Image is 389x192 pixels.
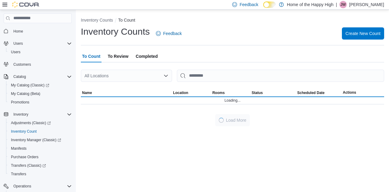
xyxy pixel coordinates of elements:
span: Feedback [239,2,258,8]
div: Jacob Williams [339,1,347,8]
span: Scheduled Date [297,90,325,95]
span: Purchase Orders [9,153,72,161]
span: JW [340,1,346,8]
button: Catalog [11,73,28,80]
button: Users [6,48,74,56]
button: My Catalog (Beta) [6,89,74,98]
span: Loading [218,117,224,123]
button: Status [250,89,296,96]
span: My Catalog (Beta) [9,90,72,97]
span: Users [11,40,72,47]
span: Transfers (Classic) [9,162,72,169]
a: Transfers (Classic) [6,161,74,170]
button: Customers [1,60,74,69]
button: Scheduled Date [296,89,342,96]
a: Inventory Manager (Classic) [6,136,74,144]
a: My Catalog (Classic) [6,81,74,89]
span: Transfers [11,172,26,176]
a: Manifests [9,145,29,152]
button: Users [11,40,25,47]
a: Users [9,48,23,56]
a: Transfers [9,170,29,178]
a: Inventory Manager (Classic) [9,136,64,144]
span: Adjustments (Classic) [9,119,72,127]
span: Catalog [13,74,26,79]
button: Inventory Count [6,127,74,136]
input: Dark Mode [263,2,276,8]
button: Promotions [6,98,74,106]
span: Users [9,48,72,56]
button: Location [172,89,211,96]
span: To Count [82,50,100,62]
span: Promotions [9,99,72,106]
span: Inventory Count [9,128,72,135]
span: Manifests [11,146,26,151]
button: Name [81,89,172,96]
a: Adjustments (Classic) [6,119,74,127]
span: My Catalog (Beta) [11,91,40,96]
button: Inventory [11,111,31,118]
span: Rooms [212,90,225,95]
span: Home [11,27,72,35]
a: Customers [11,61,33,68]
span: Purchase Orders [11,155,39,159]
span: My Catalog (Classic) [9,82,72,89]
span: Location [173,90,188,95]
a: Inventory Count [9,128,39,135]
span: Transfers [9,170,72,178]
p: [PERSON_NAME] [349,1,384,8]
span: Transfers (Classic) [11,163,46,168]
button: Inventory [1,110,74,119]
button: Catalog [1,72,74,81]
span: Completed [136,50,158,62]
img: Cova [12,2,40,8]
p: | [336,1,337,8]
span: Inventory [11,111,72,118]
span: Catalog [11,73,72,80]
span: Inventory Manager (Classic) [11,138,61,142]
button: Inventory Counts [81,18,113,23]
span: Load More [226,117,246,123]
span: Name [82,90,92,95]
a: My Catalog (Beta) [9,90,43,97]
span: Adjustments (Classic) [11,120,51,125]
a: Home [11,28,26,35]
span: Users [11,50,20,54]
span: Promotions [11,100,29,105]
span: Actions [343,90,356,95]
span: Inventory Count [11,129,37,134]
a: Adjustments (Classic) [9,119,53,127]
a: Transfers (Classic) [9,162,48,169]
span: Create New Count [346,30,380,37]
span: Inventory Manager (Classic) [9,136,72,144]
span: Customers [13,62,31,67]
span: Operations [13,184,31,189]
button: Operations [11,183,34,190]
button: LoadingLoad More [215,114,250,126]
span: My Catalog (Classic) [11,83,49,88]
span: Manifests [9,145,72,152]
button: Operations [1,182,74,190]
p: Home of the Happy High [287,1,333,8]
nav: An example of EuiBreadcrumbs [81,17,384,24]
a: Feedback [153,27,184,40]
a: Purchase Orders [9,153,41,161]
button: Create New Count [342,27,384,40]
input: This is a search bar. After typing your query, hit enter to filter the results lower in the page. [177,70,384,82]
button: Users [1,39,74,48]
button: Home [1,27,74,36]
button: Purchase Orders [6,153,74,161]
span: To Review [108,50,128,62]
span: Loading... [225,98,241,103]
button: Transfers [6,170,74,178]
a: My Catalog (Classic) [9,82,52,89]
span: Inventory [13,112,28,117]
button: Open list of options [164,73,168,78]
span: Operations [11,183,72,190]
span: Home [13,29,23,34]
a: Promotions [9,99,32,106]
h1: Inventory Counts [81,26,150,38]
button: To Count [118,18,135,23]
span: Users [13,41,23,46]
